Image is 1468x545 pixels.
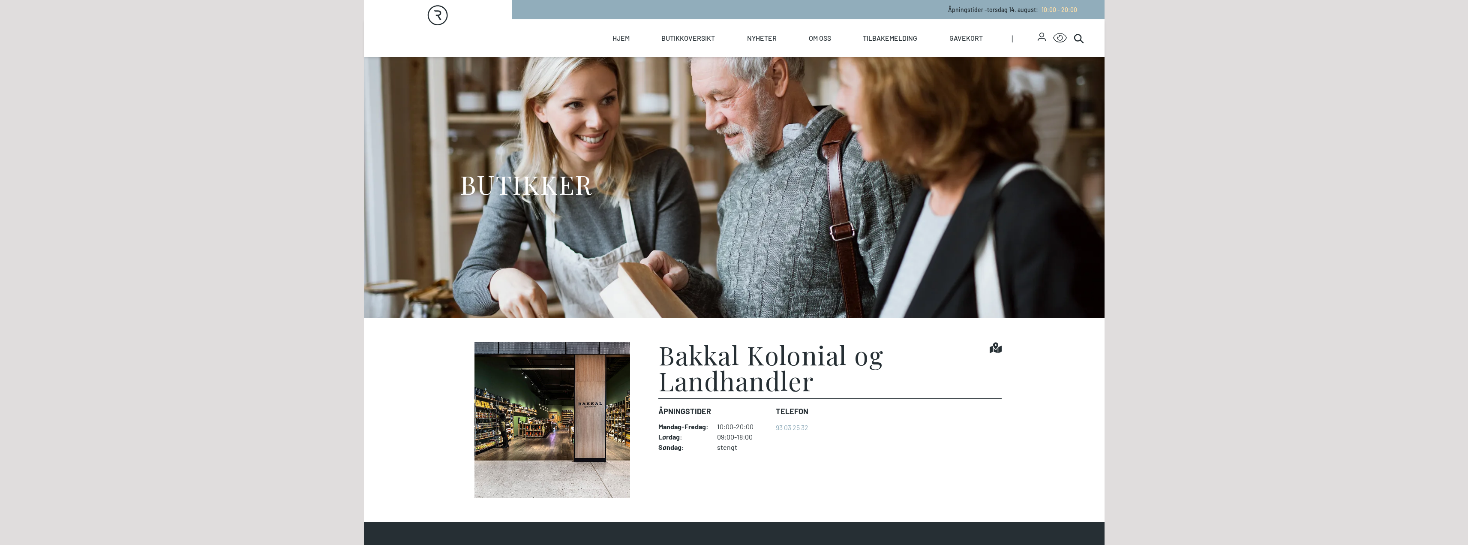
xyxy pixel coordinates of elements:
[658,443,708,452] dt: Søndag :
[1053,31,1067,45] button: Open Accessibility Menu
[776,406,808,417] dt: Telefon
[863,19,917,57] a: Tilbakemelding
[776,423,808,431] a: 93 03 25 32
[747,19,777,57] a: Nyheter
[1038,6,1077,13] a: 10:00 - 20:00
[1042,6,1077,13] span: 10:00 - 20:00
[658,342,989,393] h1: Bakkal Kolonial og Landhandler
[717,443,769,452] dd: stengt
[460,168,592,200] h1: BUTIKKER
[949,19,983,57] a: Gavekort
[658,422,708,431] dt: Mandag - Fredag :
[717,433,769,441] dd: 09:00-18:00
[658,433,708,441] dt: Lørdag :
[661,19,715,57] a: Butikkoversikt
[612,19,630,57] a: Hjem
[809,19,831,57] a: Om oss
[717,422,769,431] dd: 10:00-20:00
[1012,19,1038,57] span: |
[658,406,769,417] dt: Åpningstider
[948,5,1077,14] p: Åpningstider - torsdag 14. august :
